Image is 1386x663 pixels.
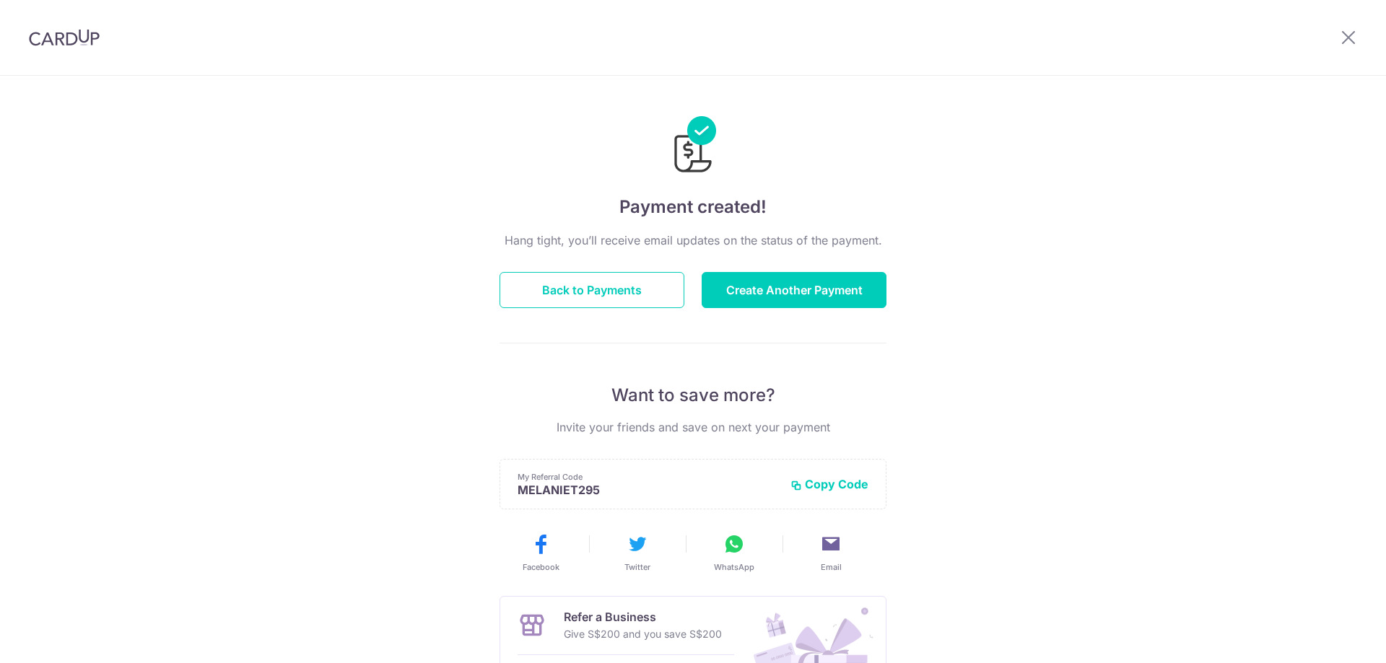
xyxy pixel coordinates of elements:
[692,532,777,573] button: WhatsApp
[498,532,583,573] button: Facebook
[500,232,886,249] p: Hang tight, you’ll receive email updates on the status of the payment.
[790,477,868,491] button: Copy Code
[523,561,559,573] span: Facebook
[821,561,842,573] span: Email
[624,561,650,573] span: Twitter
[500,418,886,436] p: Invite your friends and save on next your payment
[788,532,873,573] button: Email
[702,272,886,308] button: Create Another Payment
[595,532,680,573] button: Twitter
[29,29,100,46] img: CardUp
[714,561,754,573] span: WhatsApp
[564,608,722,625] p: Refer a Business
[518,483,779,497] p: MELANIET295
[500,194,886,220] h4: Payment created!
[564,625,722,643] p: Give S$200 and you save S$200
[500,272,684,308] button: Back to Payments
[670,116,716,177] img: Payments
[518,471,779,483] p: My Referral Code
[500,384,886,407] p: Want to save more?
